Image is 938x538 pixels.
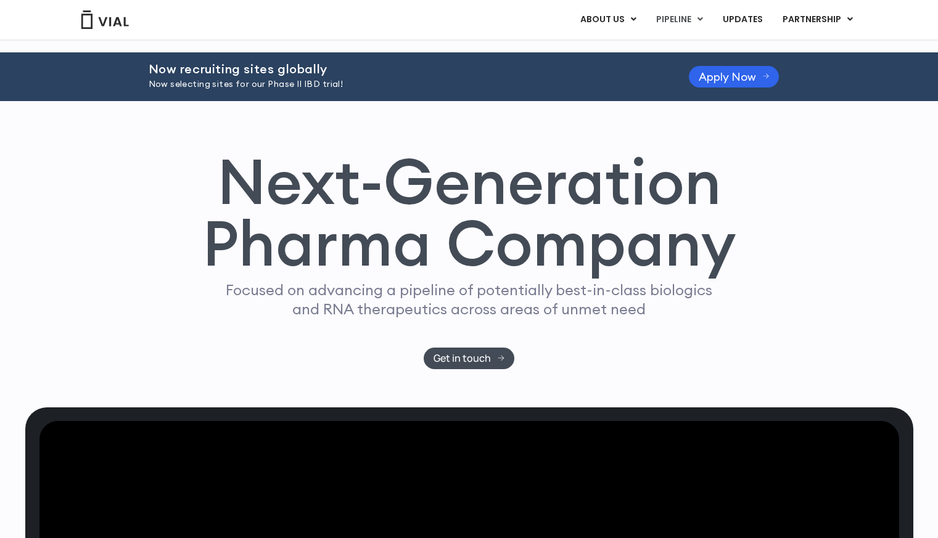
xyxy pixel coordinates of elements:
p: Focused on advancing a pipeline of potentially best-in-class biologics and RNA therapeutics acros... [221,280,718,319]
h2: Now recruiting sites globally [149,62,658,76]
a: Get in touch [424,348,514,369]
a: UPDATES [713,9,772,30]
a: Apply Now [689,66,780,88]
span: Get in touch [434,354,491,363]
a: ABOUT USMenu Toggle [570,9,646,30]
a: PARTNERSHIPMenu Toggle [773,9,863,30]
p: Now selecting sites for our Phase II IBD trial! [149,78,658,91]
h1: Next-Generation Pharma Company [202,150,736,275]
a: PIPELINEMenu Toggle [646,9,712,30]
img: Vial Logo [80,10,130,29]
span: Apply Now [699,72,756,81]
